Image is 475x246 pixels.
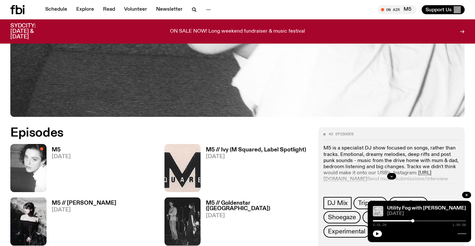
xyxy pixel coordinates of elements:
a: Explore [72,5,98,14]
h3: M5 [52,147,71,153]
span: 1:59:58 [452,223,466,227]
a: DJ Mix [323,197,352,209]
span: 0:51:26 [373,223,386,227]
a: M5[DATE] [47,147,71,192]
span: [DATE] [206,213,311,219]
a: M5 // Goldenstar ([GEOGRAPHIC_DATA])[DATE] [201,200,311,245]
a: Trip Hop [354,197,387,209]
p: ON SALE NOW! Long weekend fundraiser & music festival [170,29,305,35]
a: Post-Punk [389,197,428,209]
a: Experimental [323,225,370,238]
span: Support Us [426,7,452,13]
a: Newsletter [152,5,186,14]
a: Read [99,5,119,14]
img: Cover for Kansai Bruises by Valentina Magaletti & YPY [373,206,383,216]
span: [DATE] [52,154,71,159]
span: 42 episodes [329,132,354,136]
a: Schedule [41,5,71,14]
span: Post-Punk [394,200,423,207]
a: Emo [363,211,384,223]
button: Support Us [422,5,465,14]
img: A black and white photo of Lilly wearing a white blouse and looking up at the camera. [10,144,47,192]
h2: Episodes [10,127,311,139]
a: Shoegaze [323,211,360,223]
h3: M5 // [PERSON_NAME] [52,200,116,206]
span: Trip Hop [358,200,382,207]
span: DJ Mix [327,200,348,207]
a: Volunteer [120,5,151,14]
a: M5 // Ivy (M Squared, Label Spotlight)[DATE] [201,147,306,192]
a: Utility Fog with [PERSON_NAME] [387,206,466,211]
span: Shoegaze [328,214,356,221]
h3: M5 // Goldenstar ([GEOGRAPHIC_DATA]) [206,200,311,211]
span: [DATE] [52,207,116,213]
h3: SYDCITY: [DATE] & [DATE] [10,23,52,40]
span: Emo [367,214,380,221]
p: M5 is a specialist DJ show focused on songs, rather than tracks. Emotional, dreamy melodies, deep... [323,145,459,195]
a: M5 // [PERSON_NAME][DATE] [47,200,116,245]
button: On AirM5 [378,5,417,14]
span: Experimental [328,228,365,235]
span: [DATE] [387,211,466,216]
span: [DATE] [206,154,306,159]
h3: M5 // Ivy (M Squared, Label Spotlight) [206,147,306,153]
